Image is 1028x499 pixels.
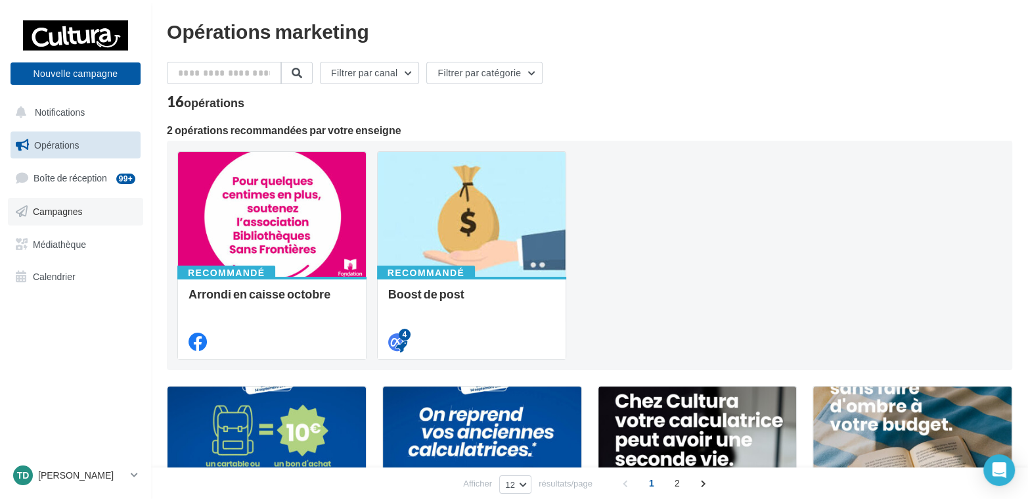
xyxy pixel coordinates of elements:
[8,99,138,126] button: Notifications
[8,131,143,159] a: Opérations
[667,473,688,494] span: 2
[539,477,592,490] span: résultats/page
[167,125,1012,135] div: 2 opérations recommandées par votre enseigne
[35,107,85,118] span: Notifications
[463,477,492,490] span: Afficher
[641,473,662,494] span: 1
[11,463,141,488] a: TD [PERSON_NAME]
[8,263,143,291] a: Calendrier
[189,287,355,314] div: Arrondi en caisse octobre
[320,62,419,84] button: Filtrer par canal
[34,139,79,151] span: Opérations
[184,97,244,108] div: opérations
[8,231,143,258] a: Médiathèque
[167,21,1012,41] div: Opérations marketing
[377,266,475,280] div: Recommandé
[983,454,1015,486] div: Open Intercom Messenger
[505,479,515,490] span: 12
[17,469,30,482] span: TD
[177,266,275,280] div: Recommandé
[426,62,543,84] button: Filtrer par catégorie
[34,172,107,183] span: Boîte de réception
[167,95,244,109] div: 16
[11,62,141,85] button: Nouvelle campagne
[388,287,555,314] div: Boost de post
[116,174,135,184] div: 99+
[33,271,76,282] span: Calendrier
[8,164,143,192] a: Boîte de réception99+
[8,198,143,226] a: Campagnes
[38,469,125,482] p: [PERSON_NAME]
[33,206,83,217] span: Campagnes
[499,475,531,494] button: 12
[33,238,86,249] span: Médiathèque
[399,329,411,341] div: 4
